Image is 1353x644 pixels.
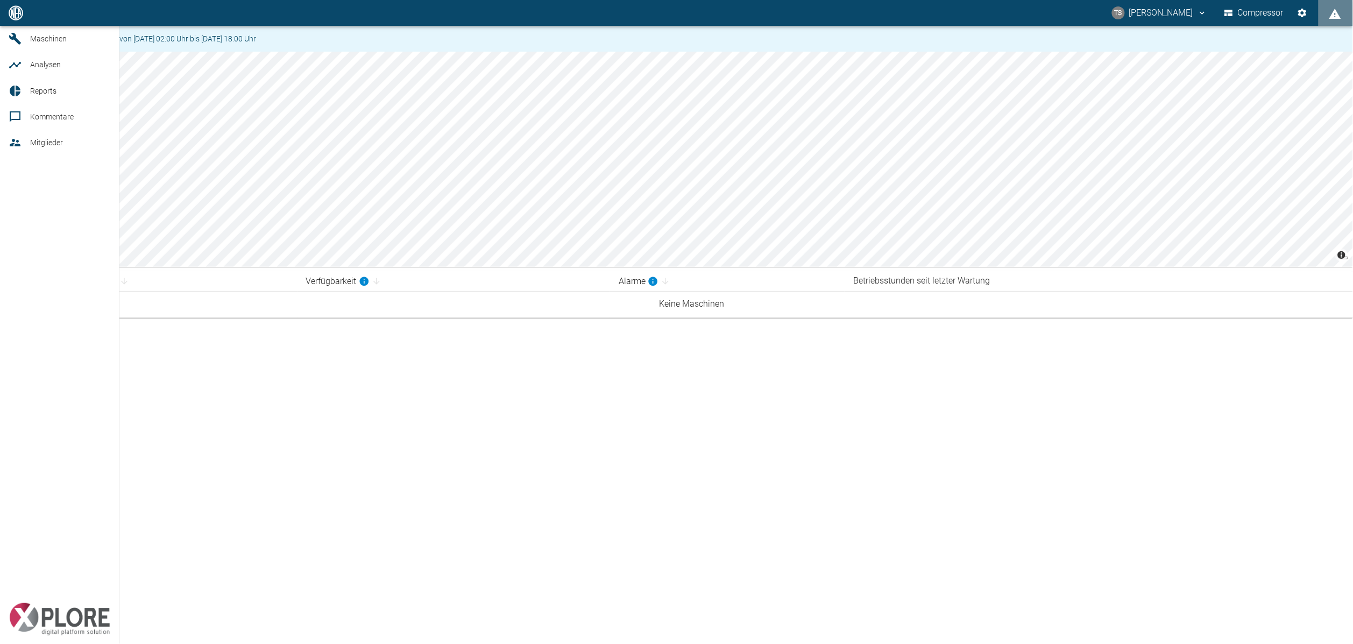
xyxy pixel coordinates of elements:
[13,589,50,599] span: powered by
[1110,3,1209,23] button: timo.streitbuerger@arcanum-energy.de
[845,271,1353,291] th: Betriebsstunden seit letzter Wartung
[30,87,56,95] span: Reports
[30,138,63,147] span: Mitglieder
[9,603,110,635] img: Xplore Logo
[1222,3,1286,23] button: Compressor
[1112,6,1125,19] div: TS
[30,34,67,43] span: Maschinen
[619,275,658,288] div: berechnet für die letzten 7 Tage
[30,60,61,69] span: Analysen
[1293,3,1312,23] button: Einstellungen
[306,275,370,288] div: berechnet für die letzten 7 Tage
[30,291,1353,317] td: Keine Maschinen
[8,5,24,20] img: logo
[57,29,256,48] div: Wartungsarbeiten von [DATE] 02:00 Uhr bis [DATE] 18:00 Uhr
[30,112,74,121] span: Kommentare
